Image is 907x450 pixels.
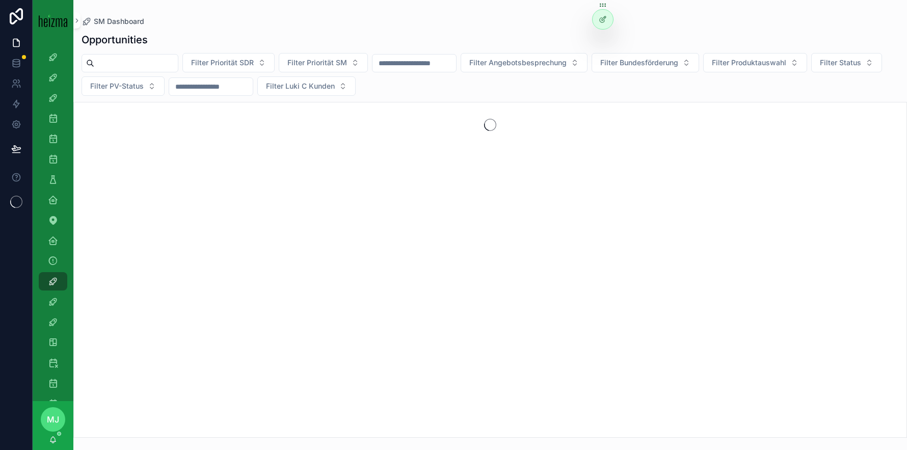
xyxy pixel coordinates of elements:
span: Filter Luki C Kunden [266,81,335,91]
button: Select Button [182,53,275,72]
button: Select Button [82,76,165,96]
button: Select Button [703,53,807,72]
span: Filter Priorität SM [287,58,347,68]
button: Select Button [279,53,368,72]
span: Filter Priorität SDR [191,58,254,68]
span: Filter Status [820,58,861,68]
img: App logo [39,14,67,27]
div: scrollable content [33,41,73,401]
a: SM Dashboard [82,16,144,27]
button: Select Button [592,53,699,72]
button: Select Button [811,53,882,72]
span: Filter Produktauswahl [712,58,786,68]
h1: Opportunities [82,33,148,47]
span: SM Dashboard [94,16,144,27]
span: Filter Bundesförderung [600,58,678,68]
span: Filter Angebotsbesprechung [469,58,567,68]
button: Select Button [461,53,588,72]
button: Select Button [257,76,356,96]
span: MJ [47,413,59,426]
span: Filter PV-Status [90,81,144,91]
